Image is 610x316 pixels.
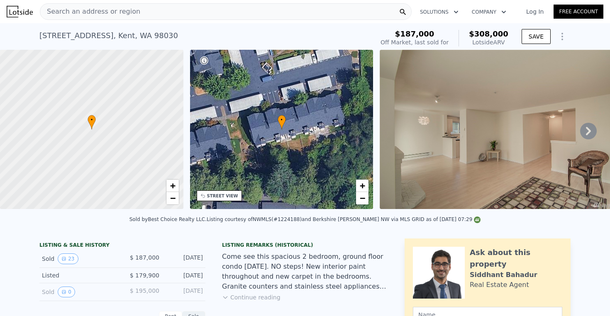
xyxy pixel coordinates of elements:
div: Sold by Best Choice Realty LLC . [129,216,207,222]
span: − [170,193,175,203]
div: Come see this spacious 2 bedroom, ground floor condo [DATE]. NO steps! New interior paint through... [222,252,388,292]
span: $ 187,000 [130,254,159,261]
div: Real Estate Agent [470,280,529,290]
div: Siddhant Bahadur [470,270,537,280]
a: Zoom in [166,180,179,192]
div: Listing Remarks (Historical) [222,242,388,248]
button: Solutions [413,5,465,19]
span: $ 195,000 [130,287,159,294]
div: • [278,115,286,129]
button: Company [465,5,513,19]
a: Log In [516,7,554,16]
span: − [360,193,365,203]
span: + [170,180,175,191]
img: Lotside [7,6,33,17]
span: $187,000 [395,29,434,38]
button: Show Options [554,28,571,45]
button: SAVE [522,29,551,44]
div: • [88,115,96,129]
button: View historical data [58,287,75,297]
span: + [360,180,365,191]
span: • [278,116,286,124]
div: Ask about this property [470,247,562,270]
div: Sold [42,287,116,297]
span: Search an address or region [40,7,140,17]
div: [DATE] [166,287,203,297]
img: NWMLS Logo [474,216,481,223]
div: [DATE] [166,253,203,264]
div: Lotside ARV [469,38,508,46]
div: LISTING & SALE HISTORY [39,242,205,250]
span: $308,000 [469,29,508,38]
a: Zoom out [356,192,368,204]
span: $ 179,900 [130,272,159,279]
span: • [88,116,96,124]
div: Listing courtesy of NWMLS (#1224188) and Berkshire [PERSON_NAME] NW via MLS GRID as of [DATE] 07:29 [207,216,481,222]
a: Zoom in [356,180,368,192]
div: STREET VIEW [207,193,238,199]
div: Sold [42,253,116,264]
div: Off Market, last sold for [381,38,449,46]
div: [STREET_ADDRESS] , Kent , WA 98030 [39,30,178,41]
div: Listed [42,271,116,280]
a: Zoom out [166,192,179,204]
button: Continue reading [222,293,281,301]
div: [DATE] [166,271,203,280]
a: Free Account [554,5,603,19]
button: View historical data [58,253,78,264]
